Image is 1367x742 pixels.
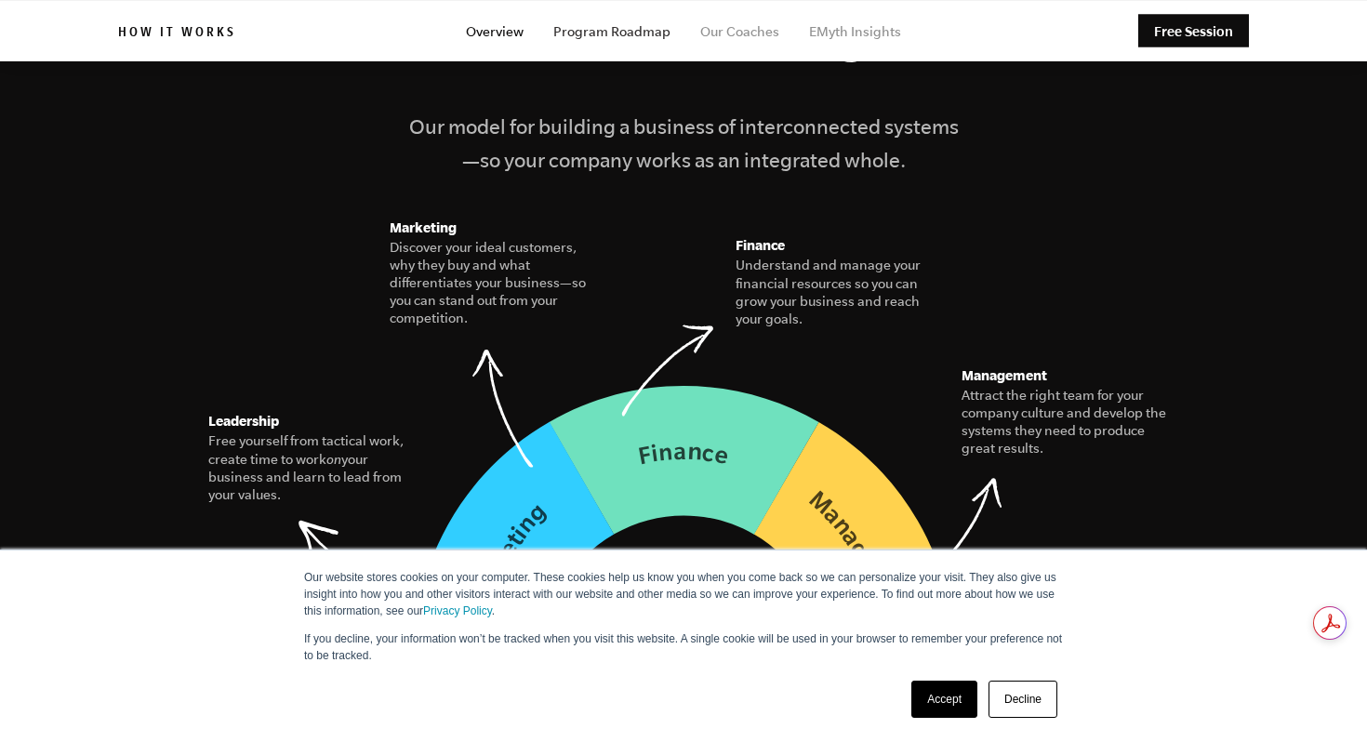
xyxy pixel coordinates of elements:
[304,569,1063,619] p: Our website stores cookies on your computer. These cookies help us know you when you come back so...
[809,24,901,39] a: EMyth Insights
[390,217,598,239] h5: Marketing
[304,630,1063,664] p: If you decline, your information won’t be tracked when you visit this website. A single cookie wi...
[736,234,944,257] h5: Finance
[962,387,1170,458] figcaption: Attract the right team for your company culture and develop the systems they need to produce grea...
[989,681,1057,718] a: Decline
[700,24,779,39] a: Our Coaches
[423,604,492,617] a: Privacy Policy
[553,24,670,39] a: Program Roadmap
[736,257,944,328] figcaption: Understand and manage your financial resources so you can grow your business and reach your goals.
[405,110,962,177] h4: Our model for building a business of interconnected systems—so your company works as an integrate...
[208,432,417,504] figcaption: Free yourself from tactical work, create time to work your business and learn to lead from your v...
[118,25,236,44] h6: How it works
[466,24,524,39] a: Overview
[326,452,341,467] i: on
[390,239,598,328] figcaption: Discover your ideal customers, why they buy and what differentiates your business—so you can stan...
[911,681,977,718] a: Accept
[208,410,417,432] h5: Leadership
[1138,15,1249,47] a: Free Session
[962,364,1170,387] h5: Management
